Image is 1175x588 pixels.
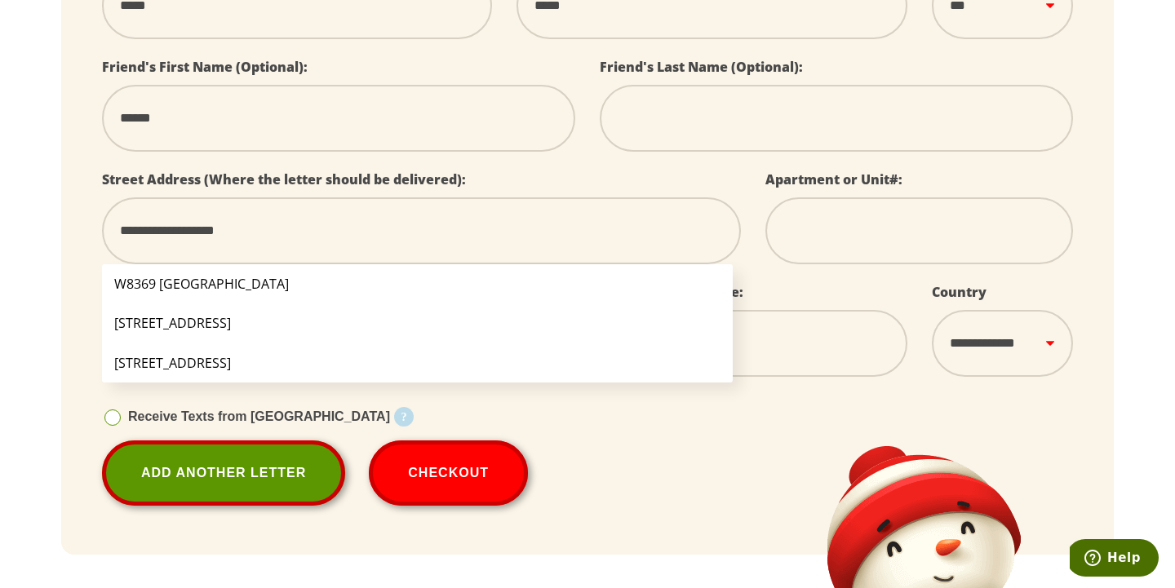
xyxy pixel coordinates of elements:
button: Checkout [369,440,528,506]
label: Apartment or Unit#: [765,170,902,188]
label: Friend's First Name (Optional): [102,58,308,76]
span: Receive Texts from [GEOGRAPHIC_DATA] [128,409,390,423]
li: [STREET_ADDRESS] [102,343,733,382]
iframe: Opens a widget where you can find more information [1070,539,1159,580]
li: [STREET_ADDRESS] [102,303,733,343]
label: Country [932,283,987,301]
li: W8369 [GEOGRAPHIC_DATA] [102,264,733,303]
label: Street Address (Where the letter should be delivered): [102,170,466,188]
label: Friend's Last Name (Optional): [600,58,803,76]
a: Add Another Letter [102,440,345,506]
